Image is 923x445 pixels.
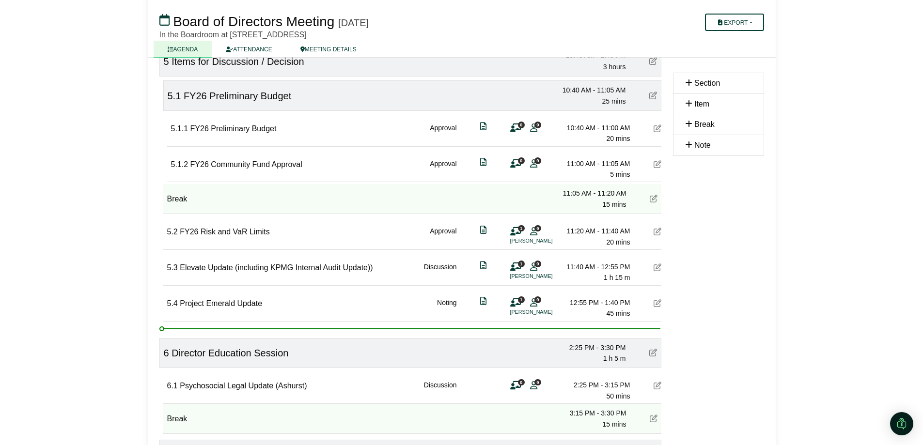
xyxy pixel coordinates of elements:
[286,41,371,58] a: MEETING DETAILS
[518,296,525,303] span: 1
[510,237,583,245] li: [PERSON_NAME]
[190,160,302,169] span: FY26 Community Fund Approval
[603,354,626,362] span: 1 h 5 m
[338,17,369,29] div: [DATE]
[534,122,541,128] span: 9
[154,41,212,58] a: AGENDA
[424,380,457,401] div: Discussion
[890,412,913,435] div: Open Intercom Messenger
[602,97,626,105] span: 25 mins
[694,100,709,108] span: Item
[694,79,720,87] span: Section
[167,382,178,390] span: 6.1
[534,296,541,303] span: 9
[212,41,286,58] a: ATTENDANCE
[430,123,456,144] div: Approval
[602,420,626,428] span: 15 mins
[180,263,373,272] span: Elevate Update (including KPMG Internal Audit Update))
[606,238,630,246] span: 20 mins
[180,382,307,390] span: Psychosocial Legal Update (Ashurst)
[171,124,188,133] span: 5.1.1
[606,309,630,317] span: 45 mins
[437,297,456,319] div: Noting
[164,348,169,358] span: 6
[694,120,715,128] span: Break
[518,157,525,164] span: 0
[430,226,456,247] div: Approval
[173,14,334,29] span: Board of Directors Meeting
[606,135,630,142] span: 20 mins
[430,158,456,180] div: Approval
[518,379,525,385] span: 0
[606,392,630,400] span: 50 mins
[563,158,630,169] div: 11:00 AM - 11:05 AM
[159,31,307,39] span: In the Boardroom at [STREET_ADDRESS]
[168,91,181,101] span: 5.1
[167,299,178,307] span: 5.4
[424,261,457,283] div: Discussion
[563,123,630,133] div: 10:40 AM - 11:00 AM
[603,63,626,71] span: 3 hours
[167,228,178,236] span: 5.2
[563,226,630,236] div: 11:20 AM - 11:40 AM
[167,414,188,423] span: Break
[518,261,525,267] span: 1
[604,274,630,281] span: 1 h 15 m
[510,308,583,316] li: [PERSON_NAME]
[559,408,626,418] div: 3:15 PM - 3:30 PM
[705,14,764,31] button: Export
[534,379,541,385] span: 9
[559,188,626,199] div: 11:05 AM - 11:20 AM
[534,225,541,231] span: 9
[518,122,525,128] span: 0
[171,160,188,169] span: 5.1.2
[694,141,711,149] span: Note
[510,272,583,280] li: [PERSON_NAME]
[167,195,188,203] span: Break
[184,91,291,101] span: FY26 Preliminary Budget
[534,157,541,164] span: 9
[563,380,630,390] div: 2:25 PM - 3:15 PM
[534,261,541,267] span: 9
[563,297,630,308] div: 12:55 PM - 1:40 PM
[602,200,626,208] span: 15 mins
[190,124,277,133] span: FY26 Preliminary Budget
[172,348,288,358] span: Director Education Session
[518,225,525,231] span: 1
[558,85,626,95] div: 10:40 AM - 11:05 AM
[172,56,304,67] span: Items for Discussion / Decision
[563,261,630,272] div: 11:40 AM - 12:55 PM
[164,56,169,67] span: 5
[180,228,270,236] span: FY26 Risk and VaR Limits
[558,342,626,353] div: 2:25 PM - 3:30 PM
[167,263,178,272] span: 5.3
[180,299,262,307] span: Project Emerald Update
[610,170,630,178] span: 5 mins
